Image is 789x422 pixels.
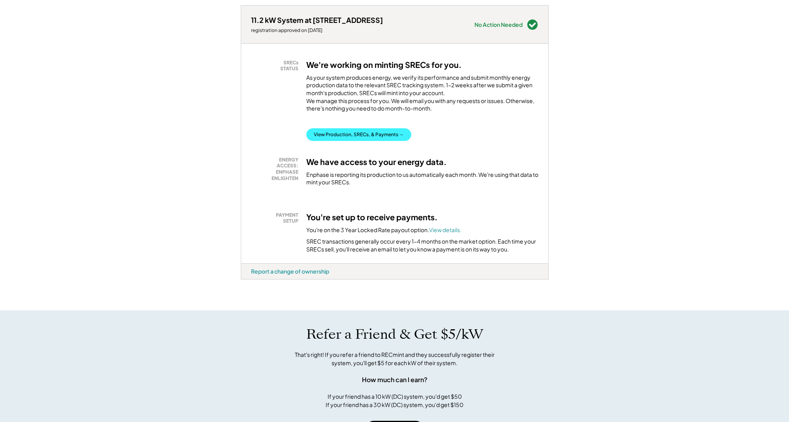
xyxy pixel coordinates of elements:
div: ENERGY ACCESS: ENPHASE ENLIGHTEN [255,157,298,181]
a: View details. [429,226,461,233]
h3: You're set up to receive payments. [306,212,438,222]
div: That's right! If you refer a friend to RECmint and they successfully register their system, you'l... [286,351,503,367]
div: Enphase is reporting its production to us automatically each month. We're using that data to mint... [306,171,538,186]
div: As your system produces energy, we verify its performance and submit monthly energy production da... [306,74,538,116]
h3: We have access to your energy data. [306,157,447,167]
div: If your friend has a 10 kW (DC) system, you'd get $50 If your friend has a 30 kW (DC) system, you... [326,392,463,409]
div: How much can I earn? [362,375,427,384]
h3: We're working on minting SRECs for you. [306,60,462,70]
button: View Production, SRECs, & Payments → [306,128,411,141]
div: SREC transactions generally occur every 1-4 months on the market option. Each time your SRECs sel... [306,238,538,253]
div: No Action Needed [474,22,523,27]
div: 11.2 kW System at [STREET_ADDRESS] [251,15,383,24]
div: registration approved on [DATE] [251,27,383,34]
h1: Refer a Friend & Get $5/kW [306,326,483,343]
div: s8dwhw2j - VA Distributed [241,279,270,283]
div: You're on the 3 Year Locked Rate payout option. [306,226,461,234]
div: Report a change of ownership [251,268,329,275]
div: PAYMENT SETUP [255,212,298,224]
div: SRECs STATUS [255,60,298,72]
